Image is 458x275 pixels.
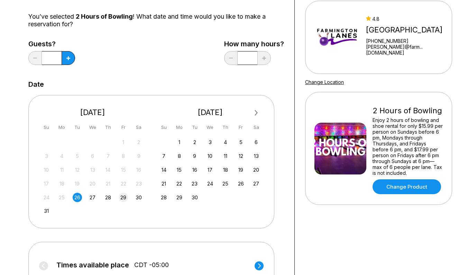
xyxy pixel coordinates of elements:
[73,165,82,174] div: Not available Tuesday, August 12th, 2025
[39,108,146,117] div: [DATE]
[57,179,66,188] div: Not available Monday, August 18th, 2025
[119,123,128,132] div: Fr
[88,123,97,132] div: We
[28,13,284,28] div: You’ve selected ! What date and time would you like to make a reservation for?
[159,193,168,202] div: Choose Sunday, September 28th, 2025
[236,165,246,174] div: Choose Friday, September 19th, 2025
[305,79,344,85] a: Change Location
[134,261,169,269] span: CDT -05:00
[205,123,215,132] div: We
[134,137,144,147] div: Not available Saturday, August 2nd, 2025
[42,165,51,174] div: Not available Sunday, August 10th, 2025
[42,193,51,202] div: Not available Sunday, August 24th, 2025
[134,193,144,202] div: Choose Saturday, August 30th, 2025
[119,179,128,188] div: Not available Friday, August 22nd, 2025
[190,179,199,188] div: Choose Tuesday, September 23rd, 2025
[314,11,360,63] img: Farmington Lanes
[73,151,82,161] div: Not available Tuesday, August 5th, 2025
[88,151,97,161] div: Not available Wednesday, August 6th, 2025
[314,123,366,174] img: 2 Hours of Bowling
[88,179,97,188] div: Not available Wednesday, August 20th, 2025
[205,151,215,161] div: Choose Wednesday, September 10th, 2025
[205,165,215,174] div: Choose Wednesday, September 17th, 2025
[158,137,262,202] div: month 2025-09
[221,137,230,147] div: Choose Thursday, September 4th, 2025
[236,123,246,132] div: Fr
[190,151,199,161] div: Choose Tuesday, September 9th, 2025
[251,107,262,118] button: Next Month
[221,151,230,161] div: Choose Thursday, September 11th, 2025
[175,165,184,174] div: Choose Monday, September 15th, 2025
[28,80,44,88] label: Date
[119,151,128,161] div: Not available Friday, August 8th, 2025
[103,123,113,132] div: Th
[205,179,215,188] div: Choose Wednesday, September 24th, 2025
[373,106,443,115] div: 2 Hours of Bowling
[175,123,184,132] div: Mo
[103,165,113,174] div: Not available Thursday, August 14th, 2025
[119,137,128,147] div: Not available Friday, August 1st, 2025
[159,179,168,188] div: Choose Sunday, September 21st, 2025
[42,206,51,216] div: Choose Sunday, August 31st, 2025
[190,193,199,202] div: Choose Tuesday, September 30th, 2025
[251,123,261,132] div: Sa
[73,193,82,202] div: Choose Tuesday, August 26th, 2025
[103,151,113,161] div: Not available Thursday, August 7th, 2025
[175,179,184,188] div: Choose Monday, September 22nd, 2025
[119,165,128,174] div: Not available Friday, August 15th, 2025
[57,165,66,174] div: Not available Monday, August 11th, 2025
[190,137,199,147] div: Choose Tuesday, September 2nd, 2025
[88,165,97,174] div: Not available Wednesday, August 13th, 2025
[134,165,144,174] div: Not available Saturday, August 16th, 2025
[159,123,168,132] div: Su
[205,137,215,147] div: Choose Wednesday, September 3rd, 2025
[42,123,51,132] div: Su
[76,13,133,20] span: 2 Hours of Bowling
[73,179,82,188] div: Not available Tuesday, August 19th, 2025
[119,193,128,202] div: Choose Friday, August 29th, 2025
[236,151,246,161] div: Choose Friday, September 12th, 2025
[175,151,184,161] div: Choose Monday, September 8th, 2025
[175,193,184,202] div: Choose Monday, September 29th, 2025
[251,165,261,174] div: Choose Saturday, September 20th, 2025
[88,193,97,202] div: Choose Wednesday, August 27th, 2025
[28,40,75,48] label: Guests?
[175,137,184,147] div: Choose Monday, September 1st, 2025
[224,40,284,48] label: How many hours?
[366,38,449,44] div: [PHONE_NUMBER]
[251,137,261,147] div: Choose Saturday, September 6th, 2025
[134,123,144,132] div: Sa
[373,179,441,194] a: Change Product
[159,151,168,161] div: Choose Sunday, September 7th, 2025
[134,179,144,188] div: Not available Saturday, August 23rd, 2025
[103,193,113,202] div: Choose Thursday, August 28th, 2025
[159,165,168,174] div: Choose Sunday, September 14th, 2025
[42,179,51,188] div: Not available Sunday, August 17th, 2025
[56,261,129,269] span: Times available place
[236,137,246,147] div: Choose Friday, September 5th, 2025
[366,44,449,56] a: [PERSON_NAME]@farm...[DOMAIN_NAME]
[251,151,261,161] div: Choose Saturday, September 13th, 2025
[57,193,66,202] div: Not available Monday, August 25th, 2025
[134,151,144,161] div: Not available Saturday, August 9th, 2025
[57,123,66,132] div: Mo
[251,179,261,188] div: Choose Saturday, September 27th, 2025
[366,16,449,22] div: 4.8
[42,151,51,161] div: Not available Sunday, August 3rd, 2025
[190,165,199,174] div: Choose Tuesday, September 16th, 2025
[103,179,113,188] div: Not available Thursday, August 21st, 2025
[221,179,230,188] div: Choose Thursday, September 25th, 2025
[366,25,449,35] div: [GEOGRAPHIC_DATA]
[190,123,199,132] div: Tu
[157,108,264,117] div: [DATE]
[221,165,230,174] div: Choose Thursday, September 18th, 2025
[221,123,230,132] div: Th
[373,117,443,176] div: Enjoy 2 hours of bowling and shoe rental for only $15.99 per person on Sundays before 6 pm, Monda...
[73,123,82,132] div: Tu
[41,137,145,216] div: month 2025-08
[57,151,66,161] div: Not available Monday, August 4th, 2025
[236,179,246,188] div: Choose Friday, September 26th, 2025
